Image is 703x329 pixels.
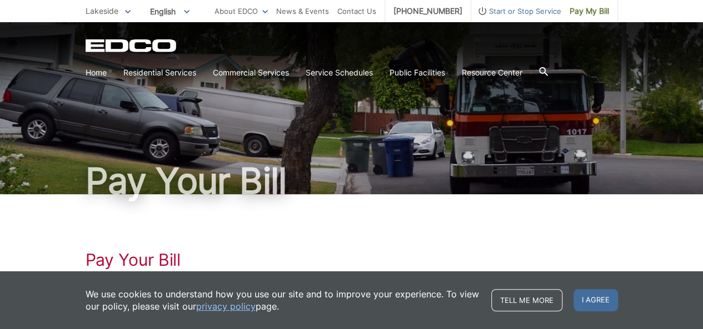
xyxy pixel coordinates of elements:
[491,289,562,311] a: Tell me more
[86,67,107,79] a: Home
[123,67,196,79] a: Residential Services
[86,6,118,16] span: Lakeside
[86,39,178,52] a: EDCD logo. Return to the homepage.
[142,2,198,21] span: English
[570,5,609,17] span: Pay My Bill
[276,5,329,17] a: News & Events
[306,67,373,79] a: Service Schedules
[337,5,376,17] a: Contact Us
[86,163,618,199] h1: Pay Your Bill
[86,250,618,270] h1: Pay Your Bill
[213,67,289,79] a: Commercial Services
[196,300,256,312] a: privacy policy
[390,67,445,79] a: Public Facilities
[215,5,268,17] a: About EDCO
[86,288,480,312] p: We use cookies to understand how you use our site and to improve your experience. To view our pol...
[462,67,522,79] a: Resource Center
[574,289,618,311] span: I agree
